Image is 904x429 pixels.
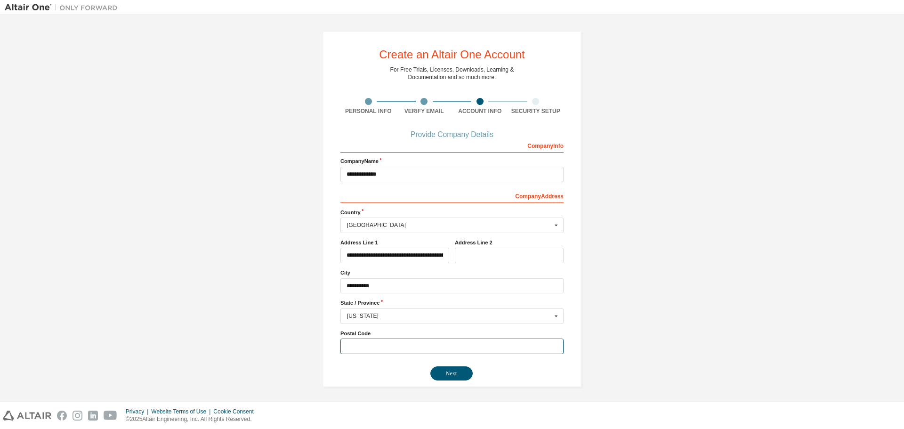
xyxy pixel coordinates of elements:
img: facebook.svg [57,411,67,421]
img: altair_logo.svg [3,411,51,421]
div: Personal Info [340,107,396,115]
label: City [340,269,564,276]
div: Security Setup [508,107,564,115]
div: Company Info [340,138,564,153]
img: Altair One [5,3,122,12]
div: Provide Company Details [340,132,564,138]
div: [GEOGRAPHIC_DATA] [347,222,552,228]
label: State / Province [340,299,564,307]
div: Account Info [452,107,508,115]
div: Website Terms of Use [151,408,213,415]
button: Next [430,366,473,380]
div: Cookie Consent [213,408,259,415]
div: For Free Trials, Licenses, Downloads, Learning & Documentation and so much more. [390,66,514,81]
div: Verify Email [396,107,452,115]
img: linkedin.svg [88,411,98,421]
label: Country [340,209,564,216]
div: Privacy [126,408,151,415]
label: Address Line 2 [455,239,564,246]
img: youtube.svg [104,411,117,421]
div: [US_STATE] [347,313,552,319]
label: Postal Code [340,330,564,337]
label: Address Line 1 [340,239,449,246]
p: © 2025 Altair Engineering, Inc. All Rights Reserved. [126,415,259,423]
div: Create an Altair One Account [379,49,525,60]
label: Company Name [340,157,564,165]
div: Company Address [340,188,564,203]
img: instagram.svg [73,411,82,421]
